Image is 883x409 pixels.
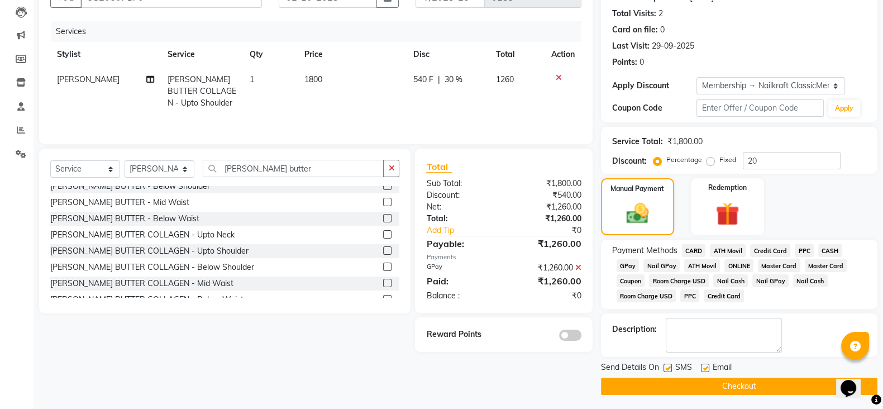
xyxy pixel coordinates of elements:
span: 1260 [496,74,514,84]
span: 1800 [304,74,322,84]
div: ₹1,260.00 [504,274,590,288]
img: _cash.svg [619,201,656,226]
span: Room Charge USD [649,274,709,287]
span: Send Details On [601,362,659,375]
div: Balance : [418,290,504,302]
div: ₹0 [504,290,590,302]
div: ₹540.00 [504,189,590,201]
th: Disc [407,42,489,67]
div: Net: [418,201,504,213]
div: GPay [418,262,504,274]
th: Stylist [50,42,161,67]
div: Reward Points [418,329,504,341]
span: [PERSON_NAME] [57,74,120,84]
div: Total Visits: [612,8,656,20]
span: 540 F [413,74,433,85]
div: ₹1,800.00 [504,178,590,189]
input: Search or Scan [203,160,384,177]
div: [PERSON_NAME] BUTTER - Below Shoulder [50,180,210,192]
span: Master Card [758,259,800,272]
div: Card on file: [612,24,658,36]
div: ₹1,260.00 [504,237,590,250]
div: [PERSON_NAME] BUTTER COLLAGEN - Below Shoulder [50,261,254,273]
a: Add Tip [418,225,518,236]
span: 30 % [445,74,462,85]
th: Service [161,42,243,67]
label: Fixed [719,155,736,165]
th: Action [545,42,581,67]
div: Description: [612,324,657,335]
div: 0 [660,24,665,36]
span: | [438,74,440,85]
button: Apply [828,100,860,117]
div: ₹1,260.00 [504,262,590,274]
div: Sub Total: [418,178,504,189]
input: Enter Offer / Coupon Code [696,99,824,117]
div: Payments [426,253,581,262]
div: [PERSON_NAME] BUTTER COLLAGEN - Below Waist [50,294,244,306]
div: Apply Discount [612,80,697,92]
div: [PERSON_NAME] BUTTER COLLAGEN - Mid Waist [50,278,233,289]
span: CASH [818,244,842,257]
div: Services [51,21,590,42]
span: Nail Cash [793,274,828,287]
span: Credit Card [704,289,744,302]
div: [PERSON_NAME] BUTTER COLLAGEN - Upto Shoulder [50,245,249,257]
span: Nail Cash [713,274,748,287]
span: Total [426,161,452,173]
div: Paid: [418,274,504,288]
span: GPay [617,259,639,272]
div: Last Visit: [612,40,650,52]
span: ONLINE [724,259,753,272]
div: 29-09-2025 [652,40,694,52]
span: 1 [250,74,254,84]
iframe: chat widget [836,364,872,398]
div: Service Total: [612,136,663,148]
th: Total [489,42,545,67]
div: 0 [639,56,644,68]
span: PPC [680,289,699,302]
div: Payable: [418,237,504,250]
div: Points: [612,56,637,68]
span: Nail GPay [752,274,789,287]
div: ₹1,260.00 [504,201,590,213]
div: Discount: [612,155,647,167]
div: Total: [418,213,504,225]
span: ATH Movil [684,259,720,272]
span: Room Charge USD [617,289,676,302]
span: Email [713,362,732,375]
div: [PERSON_NAME] BUTTER - Below Waist [50,213,199,225]
img: _gift.svg [708,199,746,229]
div: ₹0 [518,225,590,236]
span: Nail GPay [643,259,680,272]
label: Manual Payment [610,184,664,194]
th: Price [298,42,407,67]
div: Discount: [418,189,504,201]
span: PPC [795,244,814,257]
div: ₹1,260.00 [504,213,590,225]
label: Percentage [666,155,702,165]
label: Redemption [708,183,747,193]
div: ₹1,800.00 [667,136,703,148]
div: [PERSON_NAME] BUTTER - Mid Waist [50,197,189,208]
span: CARD [682,244,706,257]
div: [PERSON_NAME] BUTTER COLLAGEN - Upto Neck [50,229,235,241]
span: Credit Card [750,244,790,257]
span: Master Card [805,259,847,272]
div: Coupon Code [612,102,697,114]
span: SMS [675,362,692,375]
span: ATH Movil [710,244,746,257]
th: Qty [243,42,298,67]
span: Coupon [617,274,645,287]
span: [PERSON_NAME] BUTTER COLLAGEN - Upto Shoulder [168,74,236,108]
button: Checkout [601,378,877,395]
span: Payment Methods [612,245,677,256]
div: 2 [658,8,663,20]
